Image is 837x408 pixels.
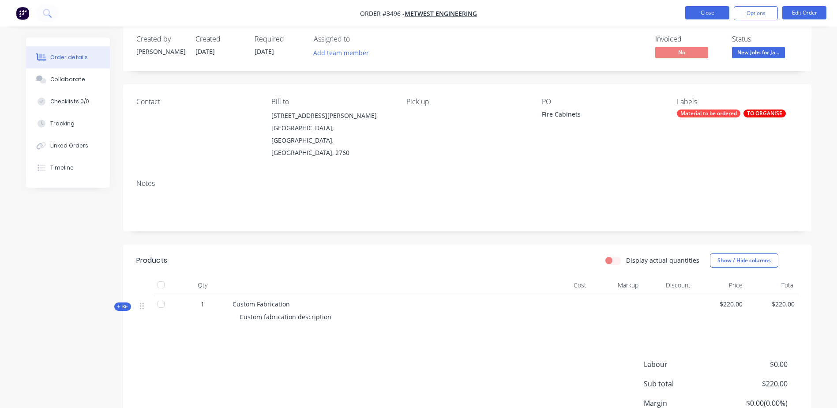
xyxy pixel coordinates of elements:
button: Linked Orders [26,135,110,157]
span: Sub total [644,378,722,389]
div: Kit [114,302,131,311]
button: Edit Order [782,6,826,19]
a: Metwest Engineering [405,9,477,18]
div: Cost [538,276,590,294]
div: Required [255,35,303,43]
button: Close [685,6,729,19]
span: No [655,47,708,58]
div: Fire Cabinets [542,110,652,122]
div: Linked Orders [50,142,88,150]
img: Factory [16,7,29,20]
div: [PERSON_NAME] [136,47,185,56]
span: Custom Fabrication [233,300,290,308]
div: Qty [176,276,229,294]
div: [GEOGRAPHIC_DATA], [GEOGRAPHIC_DATA], [GEOGRAPHIC_DATA], 2760 [271,122,392,159]
div: Markup [590,276,642,294]
div: Created [195,35,244,43]
span: $220.00 [698,299,743,309]
div: Order details [50,53,88,61]
div: Collaborate [50,76,85,83]
button: Order details [26,46,110,68]
div: Contact [136,98,257,106]
button: Add team member [314,47,374,59]
button: New Jobs for Ja... [732,47,785,60]
div: Notes [136,179,798,188]
span: [DATE] [255,47,274,56]
div: TO ORGANISE [743,110,786,117]
div: Price [694,276,746,294]
div: Checklists 0/0 [50,98,89,106]
div: [STREET_ADDRESS][PERSON_NAME][GEOGRAPHIC_DATA], [GEOGRAPHIC_DATA], [GEOGRAPHIC_DATA], 2760 [271,110,392,159]
button: Tracking [26,113,110,135]
button: Timeline [26,157,110,179]
button: Show / Hide columns [710,253,778,268]
div: Pick up [406,98,527,106]
button: Checklists 0/0 [26,91,110,113]
div: Labels [677,98,798,106]
span: [DATE] [195,47,215,56]
span: Order #3496 - [360,9,405,18]
div: Invoiced [655,35,721,43]
span: $0.00 [722,359,787,370]
button: Add team member [308,47,373,59]
label: Display actual quantities [626,256,699,265]
div: Status [732,35,798,43]
div: Products [136,255,167,266]
div: Total [746,276,798,294]
span: Kit [117,303,128,310]
span: $220.00 [722,378,787,389]
button: Collaborate [26,68,110,91]
div: Created by [136,35,185,43]
span: 1 [201,299,204,309]
span: New Jobs for Ja... [732,47,785,58]
div: Timeline [50,164,74,172]
span: $220.00 [750,299,795,309]
div: Discount [642,276,694,294]
div: Tracking [50,120,75,128]
div: [STREET_ADDRESS][PERSON_NAME] [271,110,392,122]
div: Material to be ordered [677,110,740,117]
span: Labour [644,359,722,370]
div: PO [542,98,663,106]
button: Options [734,6,778,20]
div: Assigned to [314,35,402,43]
div: Bill to [271,98,392,106]
span: Custom fabrication description [240,313,331,321]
